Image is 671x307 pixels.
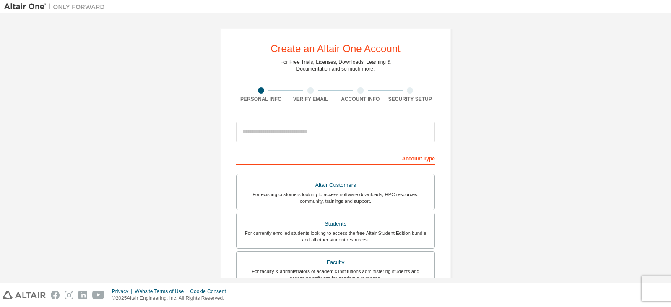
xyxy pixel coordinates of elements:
div: Security Setup [385,96,435,102]
div: For Free Trials, Licenses, Downloads, Learning & Documentation and so much more. [281,59,391,72]
div: Altair Customers [242,179,429,191]
div: Account Info [335,96,385,102]
div: Faculty [242,257,429,268]
div: For faculty & administrators of academic institutions administering students and accessing softwa... [242,268,429,281]
div: Verify Email [286,96,336,102]
div: For existing customers looking to access software downloads, HPC resources, community, trainings ... [242,191,429,205]
div: For currently enrolled students looking to access the free Altair Student Edition bundle and all ... [242,230,429,243]
div: Personal Info [236,96,286,102]
div: Create an Altair One Account [270,44,401,54]
p: © 2025 Altair Engineering, Inc. All Rights Reserved. [112,295,231,302]
div: Account Type [236,151,435,165]
img: altair_logo.svg [3,291,46,299]
img: facebook.svg [51,291,60,299]
img: instagram.svg [65,291,73,299]
img: Altair One [4,3,109,11]
img: youtube.svg [92,291,104,299]
div: Privacy [112,288,135,295]
img: linkedin.svg [78,291,87,299]
div: Students [242,218,429,230]
div: Website Terms of Use [135,288,190,295]
div: Cookie Consent [190,288,231,295]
